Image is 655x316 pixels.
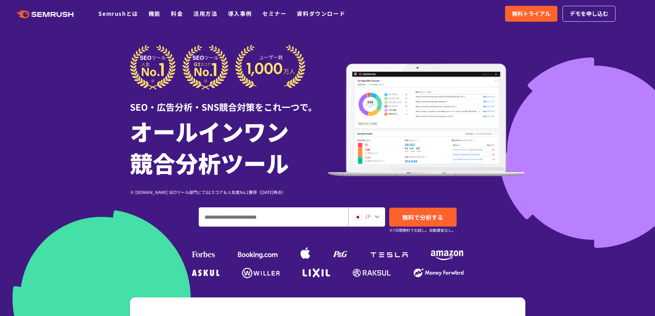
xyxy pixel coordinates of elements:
span: JP [364,212,371,220]
a: Semrushとは [98,9,138,18]
small: ※7日間無料でお試し。自動課金なし。 [389,227,456,233]
a: 資料ダウンロード [297,9,345,18]
a: 無料で分析する [389,208,457,227]
a: セミナー [262,9,286,18]
div: ※ [DOMAIN_NAME] SEOツール部門にてG2スコア＆人気度No.1獲得（[DATE]時点） [130,189,328,195]
span: デモを申し込む [570,9,608,18]
a: 活用方法 [193,9,217,18]
a: デモを申し込む [563,6,615,22]
span: 無料トライアル [512,9,550,18]
span: 無料で分析する [402,213,443,221]
div: SEO・広告分析・SNS競合対策をこれ一つで。 [130,90,328,113]
a: 無料トライアル [505,6,557,22]
a: 導入事例 [228,9,252,18]
a: 料金 [171,9,183,18]
input: ドメイン、キーワードまたはURLを入力してください [199,208,348,226]
a: 機能 [149,9,161,18]
h1: オールインワン 競合分析ツール [130,115,328,178]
